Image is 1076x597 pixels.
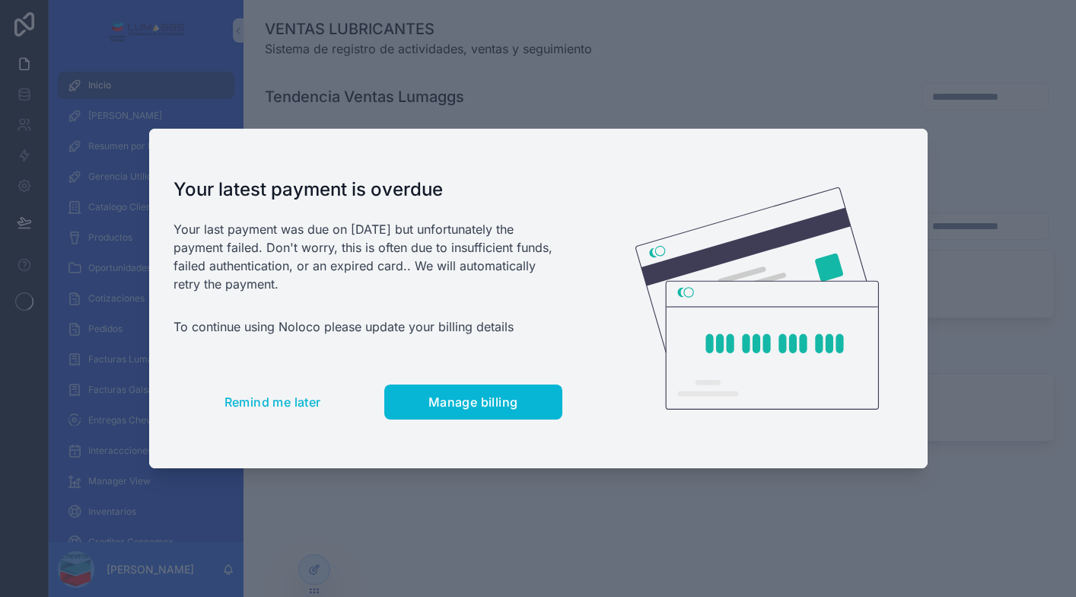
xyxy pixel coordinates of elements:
[635,187,879,410] img: Credit card illustration
[428,394,518,410] span: Manage billing
[224,394,321,410] span: Remind me later
[173,318,562,336] p: To continue using Noloco please update your billing details
[173,177,562,202] h1: Your latest payment is overdue
[173,220,562,293] p: Your last payment was due on [DATE] but unfortunately the payment failed. Don't worry, this is of...
[173,385,372,420] button: Remind me later
[384,385,562,420] button: Manage billing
